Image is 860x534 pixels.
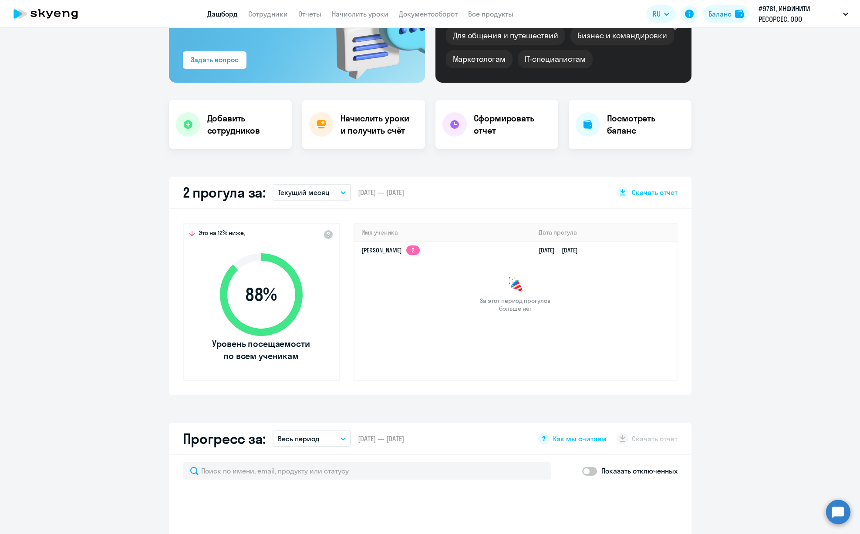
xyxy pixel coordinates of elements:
[332,10,388,18] a: Начислить уроки
[207,10,238,18] a: Дашборд
[199,229,245,239] span: Это на 12% ниже,
[361,246,420,254] a: [PERSON_NAME]2
[273,184,351,201] button: Текущий месяц
[358,434,404,443] span: [DATE] — [DATE]
[601,466,678,476] p: Показать отключенных
[273,430,351,447] button: Весь период
[607,112,685,137] h4: Посмотреть баланс
[735,10,744,18] img: balance
[183,430,266,447] h2: Прогресс за:
[468,10,513,18] a: Все продукты
[518,50,593,68] div: IT-специалистам
[446,27,566,45] div: Для общения и путешествий
[278,187,330,198] p: Текущий месяц
[406,245,420,255] app-skyeng-badge: 2
[278,433,320,444] p: Весь период
[632,188,678,197] span: Скачать отчет
[298,10,321,18] a: Отчеты
[703,5,749,23] button: Балансbalance
[183,184,266,201] h2: 2 прогула за:
[248,10,288,18] a: Сотрудники
[708,9,732,19] div: Баланс
[479,297,552,312] span: За этот период прогулов больше нет
[507,276,524,293] img: congrats
[653,9,661,19] span: RU
[647,5,675,23] button: RU
[211,284,311,305] span: 88 %
[759,3,840,24] p: #9761, ИНФИНИТИ РЕСОРСЕС, ООО
[341,112,416,137] h4: Начислить уроки и получить счёт
[183,51,246,69] button: Задать вопрос
[183,462,551,480] input: Поиск по имени, email, продукту или статусу
[399,10,458,18] a: Документооборот
[207,112,285,137] h4: Добавить сотрудников
[553,434,607,443] span: Как мы считаем
[211,338,311,362] span: Уровень посещаемости по всем ученикам
[358,188,404,197] span: [DATE] — [DATE]
[191,54,239,65] div: Задать вопрос
[570,27,674,45] div: Бизнес и командировки
[754,3,853,24] button: #9761, ИНФИНИТИ РЕСОРСЕС, ООО
[532,224,676,242] th: Дата прогула
[539,246,585,254] a: [DATE][DATE]
[474,112,551,137] h4: Сформировать отчет
[354,224,532,242] th: Имя ученика
[446,50,513,68] div: Маркетологам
